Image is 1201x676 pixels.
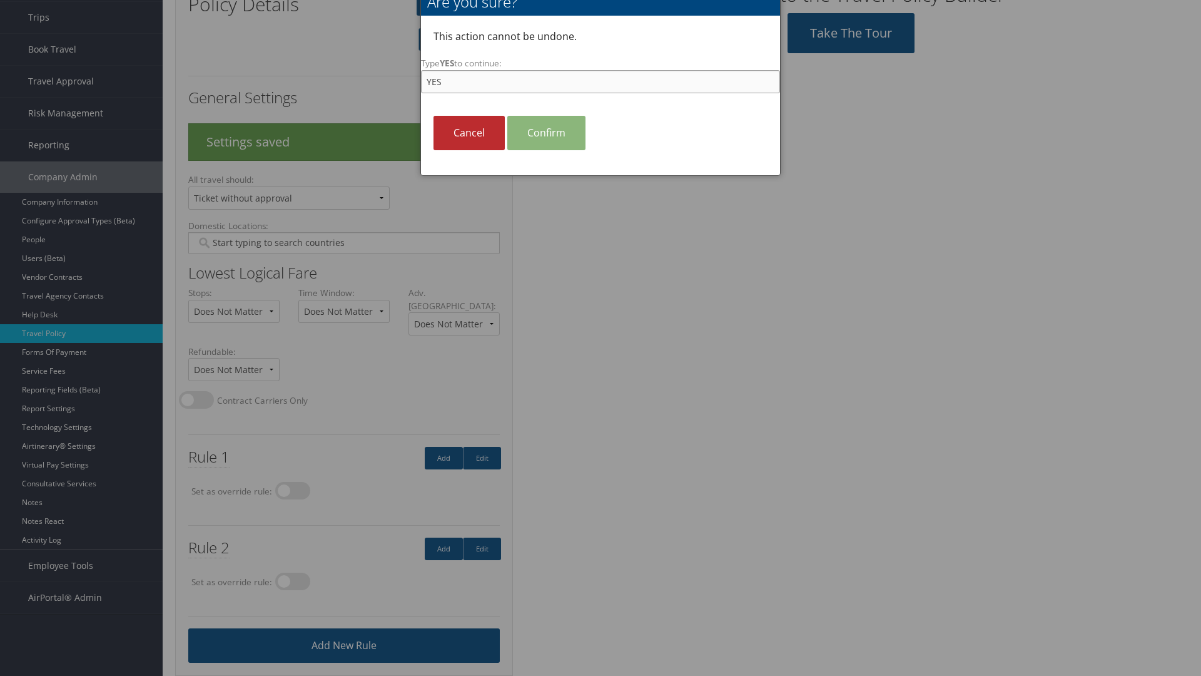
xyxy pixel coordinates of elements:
[433,116,505,150] a: Cancel
[507,116,585,150] a: Confirm
[421,16,780,58] p: This action cannot be undone.
[421,57,780,93] label: Type to continue:
[440,57,454,69] strong: YES
[421,70,780,93] input: TypeYESto continue:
